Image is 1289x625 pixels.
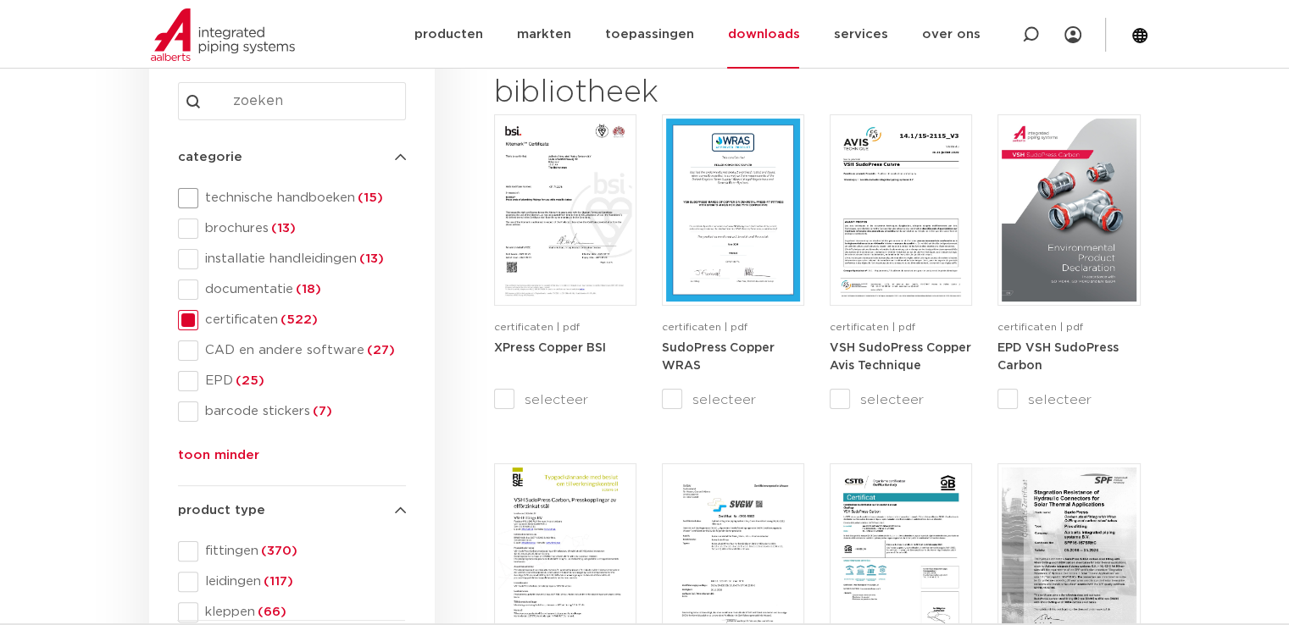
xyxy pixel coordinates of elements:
[178,147,406,168] h4: categorie
[198,190,406,207] span: technische handboeken
[997,390,1140,410] label: selecteer
[293,283,321,296] span: (18)
[357,252,384,265] span: (13)
[178,371,406,391] div: EPD(25)
[278,313,318,326] span: (522)
[178,340,406,361] div: CAD en andere software(27)
[830,341,971,373] a: VSH SudoPress Copper Avis Technique
[198,312,406,329] span: certificaten
[269,222,296,235] span: (13)
[997,341,1119,373] a: EPD VSH SudoPress Carbon
[494,322,580,332] span: certificaten | pdf
[198,281,406,298] span: documentatie
[198,543,406,560] span: fittingen
[178,445,259,473] button: toon minder
[834,119,968,301] img: VSH_SudoPress_Copper-Avis_Technique_14-1_15-2115-1-pdf.jpg
[364,344,395,357] span: (27)
[997,322,1083,332] span: certificaten | pdf
[178,249,406,269] div: installatie handleidingen(13)
[198,604,406,621] span: kleppen
[258,545,297,557] span: (370)
[494,390,636,410] label: selecteer
[178,310,406,330] div: certificaten(522)
[198,373,406,390] span: EPD
[494,341,606,354] a: XPress Copper BSI
[178,401,406,422] div: barcode stickers(7)
[198,251,406,268] span: installatie handleidingen
[178,188,406,208] div: technische handboeken(15)
[178,279,406,300] div: documentatie(18)
[233,374,264,387] span: (25)
[198,220,406,237] span: brochures
[1002,119,1136,301] img: EPD-VSH-SudoPress-Carbon-1-pdf.jpg
[662,390,804,410] label: selecteer
[178,218,406,239] div: brochures(13)
[198,342,406,359] span: CAD en andere software
[830,390,972,410] label: selecteer
[662,322,747,332] span: certificaten | pdf
[261,575,293,588] span: (117)
[178,501,406,521] h4: product type
[178,602,406,622] div: kleppen(66)
[310,405,332,418] span: (7)
[198,403,406,420] span: barcode stickers
[355,191,383,204] span: (15)
[198,573,406,590] span: leidingen
[498,119,632,301] img: XPress_Koper_BSI-pdf.jpg
[255,606,286,618] span: (66)
[666,119,800,301] img: SudoPress_Copper_WRAS-1-pdf.jpg
[178,572,406,592] div: leidingen(117)
[494,73,796,113] h2: bibliotheek
[830,322,915,332] span: certificaten | pdf
[178,541,406,561] div: fittingen(370)
[662,341,775,373] a: SudoPress Copper WRAS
